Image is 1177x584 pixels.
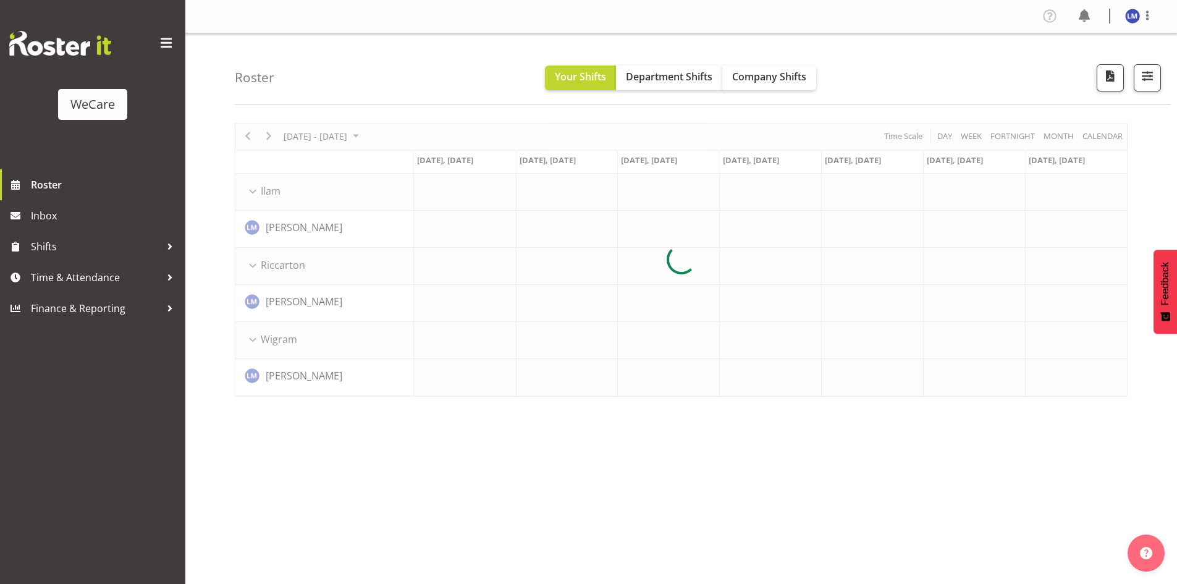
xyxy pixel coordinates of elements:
button: Department Shifts [616,66,722,90]
h4: Roster [235,70,274,85]
button: Your Shifts [545,66,616,90]
img: help-xxl-2.png [1140,547,1152,559]
img: Rosterit website logo [9,31,111,56]
span: Shifts [31,237,161,256]
button: Download a PDF of the roster according to the set date range. [1097,64,1124,91]
span: Feedback [1160,262,1171,305]
span: Roster [31,176,179,194]
span: Department Shifts [626,70,712,83]
span: Finance & Reporting [31,299,161,318]
button: Filter Shifts [1134,64,1161,91]
span: Time & Attendance [31,268,161,287]
button: Company Shifts [722,66,816,90]
button: Feedback - Show survey [1154,250,1177,334]
span: Company Shifts [732,70,806,83]
div: WeCare [70,95,115,114]
span: Inbox [31,206,179,225]
span: Your Shifts [555,70,606,83]
img: lainie-montgomery10478.jpg [1125,9,1140,23]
